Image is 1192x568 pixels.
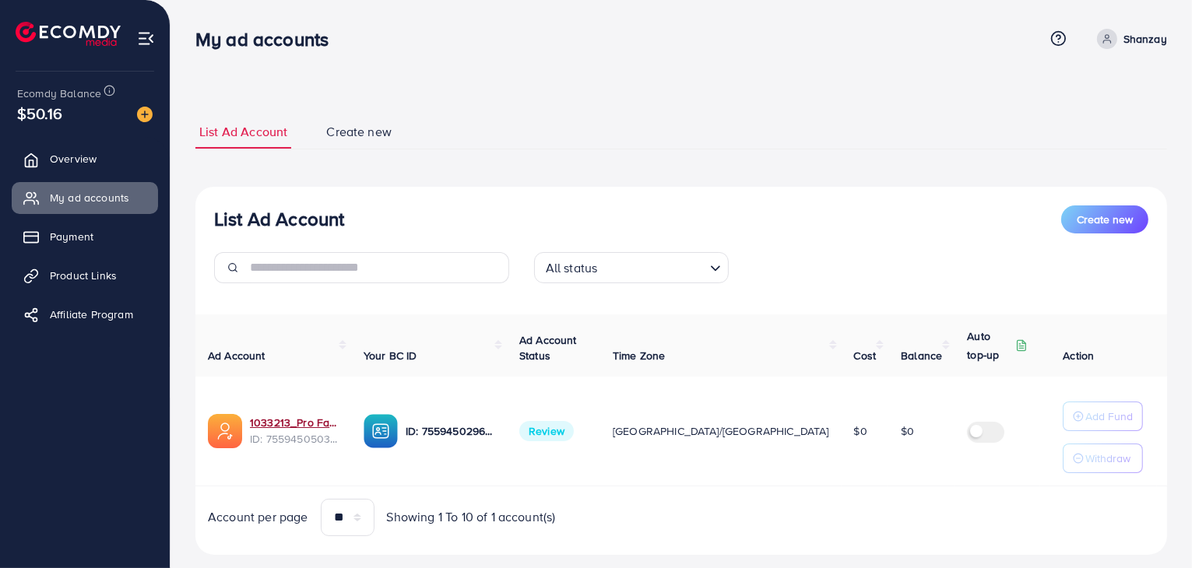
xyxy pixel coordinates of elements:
span: Account per page [208,508,308,526]
p: Shanzay [1123,30,1167,48]
p: ID: 7559450296657805313 [406,422,494,440]
button: Add Fund [1063,401,1143,431]
div: <span class='underline'>1033213_Pro Fashion_1760071755441</span></br>7559450503621459985 [250,415,339,447]
span: Ad Account Status [519,332,577,363]
span: Time Zone [613,348,665,363]
span: Product Links [50,268,117,283]
span: $0 [854,423,867,439]
button: Withdraw [1063,444,1143,473]
span: Ecomdy Balance [17,86,101,101]
a: 1033213_Pro Fashion_1760071755441 [250,415,339,430]
a: Shanzay [1091,29,1167,49]
span: All status [543,257,601,279]
span: Cost [854,348,877,363]
span: Review [519,421,574,441]
span: Balance [901,348,942,363]
a: Payment [12,221,158,252]
span: [GEOGRAPHIC_DATA]/[GEOGRAPHIC_DATA] [613,423,829,439]
img: image [137,107,153,122]
iframe: Chat [1126,498,1180,556]
a: Product Links [12,260,158,291]
span: $50.16 [17,102,62,124]
span: Payment [50,229,93,244]
span: List Ad Account [199,123,287,141]
input: Search for option [602,254,703,279]
button: Create new [1061,205,1148,233]
span: Showing 1 To 10 of 1 account(s) [387,508,556,526]
span: ID: 7559450503621459985 [250,431,339,447]
a: Affiliate Program [12,299,158,330]
h3: List Ad Account [214,208,344,230]
img: menu [137,30,155,47]
p: Auto top-up [967,327,1012,364]
span: $0 [901,423,914,439]
img: ic-ads-acc.e4c84228.svg [208,414,242,448]
a: My ad accounts [12,182,158,213]
span: Create new [1077,212,1133,227]
span: Overview [50,151,97,167]
p: Add Fund [1085,407,1133,426]
span: Action [1063,348,1094,363]
img: ic-ba-acc.ded83a64.svg [364,414,398,448]
a: Overview [12,143,158,174]
span: My ad accounts [50,190,129,205]
span: Ad Account [208,348,265,363]
div: Search for option [534,252,729,283]
span: Your BC ID [364,348,417,363]
p: Withdraw [1085,449,1130,468]
img: logo [16,22,121,46]
h3: My ad accounts [195,28,341,51]
span: Create new [326,123,392,141]
span: Affiliate Program [50,307,133,322]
